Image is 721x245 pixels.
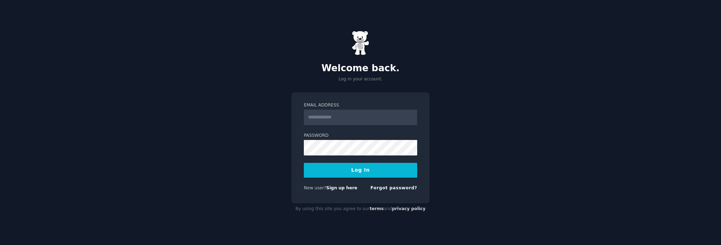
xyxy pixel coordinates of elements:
[304,102,417,109] label: Email Address
[304,163,417,178] button: Log In
[304,185,326,190] span: New user?
[370,206,384,211] a: terms
[291,76,430,82] p: Log in your account.
[326,185,357,190] a: Sign up here
[291,203,430,215] div: By using this site you agree to our and
[304,133,417,139] label: Password
[370,185,417,190] a: Forgot password?
[352,31,369,55] img: Gummy Bear
[291,63,430,74] h2: Welcome back.
[392,206,426,211] a: privacy policy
